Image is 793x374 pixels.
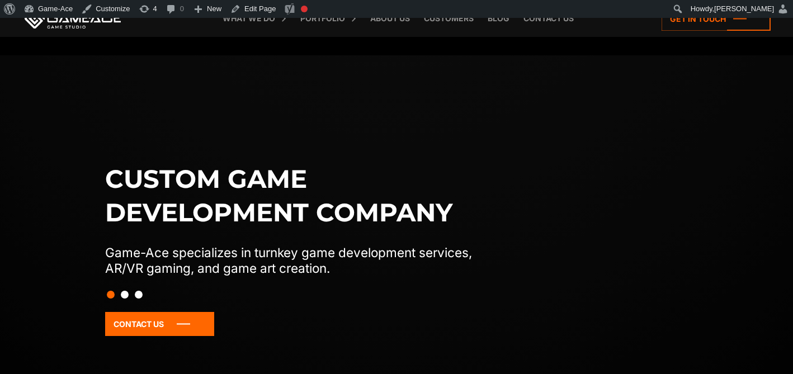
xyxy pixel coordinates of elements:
[301,6,308,12] div: Focus keyphrase not set
[714,4,774,13] span: [PERSON_NAME]
[135,285,143,304] button: Slide 3
[107,285,115,304] button: Slide 1
[105,312,214,336] a: Contact Us
[121,285,129,304] button: Slide 2
[105,162,495,229] h1: Custom game development company
[662,7,771,31] a: Get in touch
[105,245,495,276] p: Game-Ace specializes in turnkey game development services, AR/VR gaming, and game art creation.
